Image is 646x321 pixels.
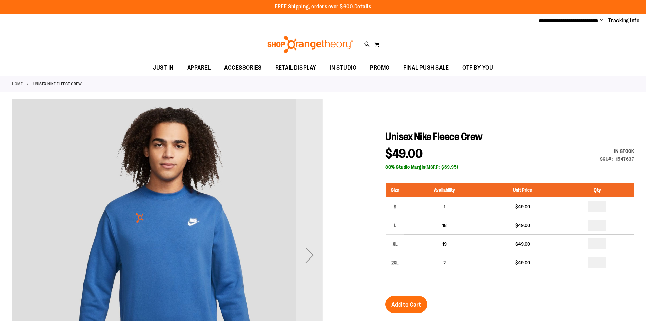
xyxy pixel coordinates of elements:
[354,4,371,10] a: Details
[275,60,316,75] span: RETAIL DISPLAY
[455,60,500,76] a: OTF BY YOU
[224,60,262,75] span: ACCESSORIES
[462,60,493,75] span: OTF BY YOU
[12,81,23,87] a: Home
[146,60,180,75] a: JUST IN
[616,156,634,162] div: 1547637
[404,183,485,197] th: Availability
[485,183,560,197] th: Unit Price
[385,147,423,161] span: $49.00
[33,81,82,87] strong: Unisex Nike Fleece Crew
[608,17,640,24] a: Tracking Info
[444,204,445,209] span: 1
[442,241,447,247] span: 19
[180,60,218,76] a: APPAREL
[390,257,400,268] div: 2XL
[385,131,483,142] span: Unisex Nike Fleece Crew
[600,148,634,155] div: In stock
[386,183,404,197] th: Size
[266,36,354,53] img: Shop Orangetheory
[488,222,557,229] div: $49.00
[385,164,634,171] div: (MSRP: $69.95)
[390,220,400,230] div: L
[390,201,400,212] div: S
[403,60,449,75] span: FINAL PUSH SALE
[330,60,357,75] span: IN STUDIO
[396,60,456,76] a: FINAL PUSH SALE
[275,3,371,11] p: FREE Shipping, orders over $600.
[488,203,557,210] div: $49.00
[600,17,603,24] button: Account menu
[363,60,396,76] a: PROMO
[269,60,323,76] a: RETAIL DISPLAY
[443,260,446,265] span: 2
[600,156,613,162] strong: SKU
[391,301,421,308] span: Add to Cart
[385,296,427,313] button: Add to Cart
[442,222,447,228] span: 18
[323,60,364,76] a: IN STUDIO
[600,148,634,155] div: Availability
[153,60,174,75] span: JUST IN
[385,164,425,170] b: 30% Studio Margin
[390,239,400,249] div: XL
[561,183,634,197] th: Qty
[488,259,557,266] div: $49.00
[217,60,269,76] a: ACCESSORIES
[370,60,390,75] span: PROMO
[187,60,211,75] span: APPAREL
[488,240,557,247] div: $49.00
